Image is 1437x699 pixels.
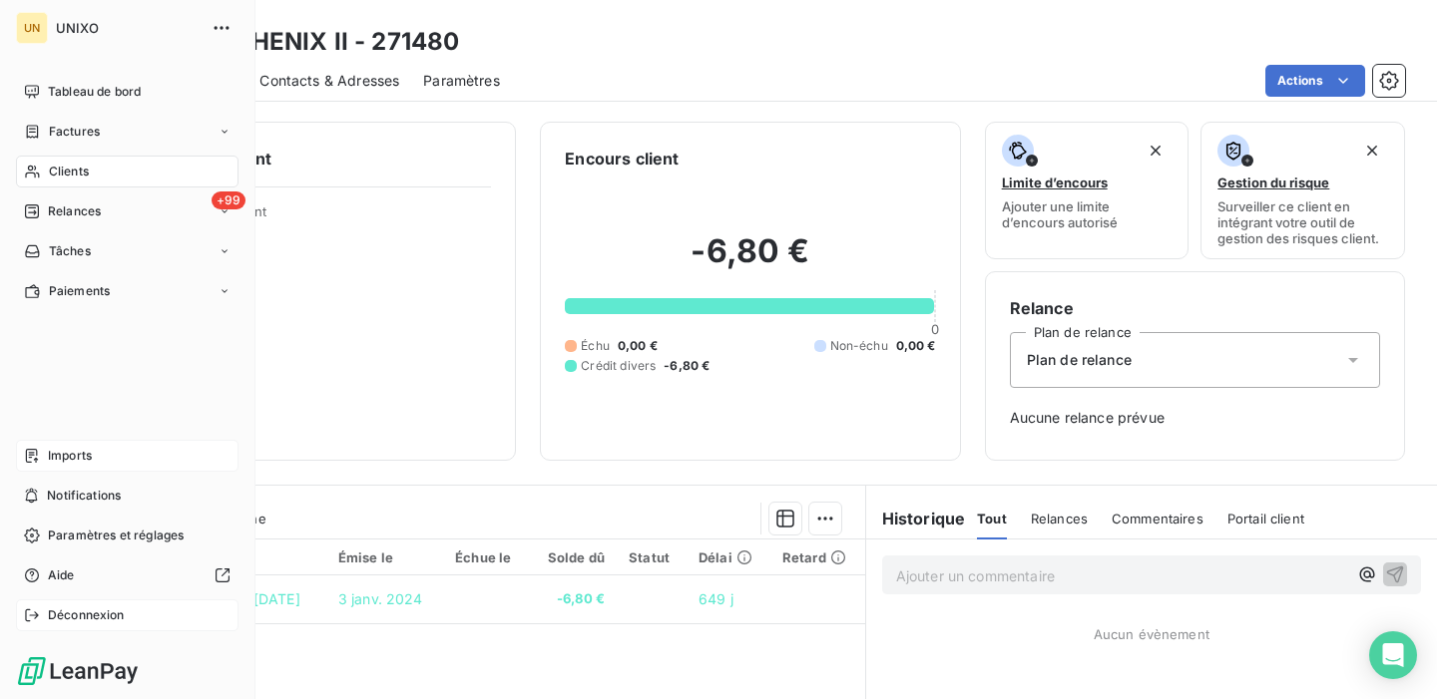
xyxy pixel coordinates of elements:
span: Propriétés Client [161,203,491,231]
span: Commentaires [1112,511,1203,526]
div: Open Intercom Messenger [1369,631,1417,679]
span: Notifications [47,487,121,505]
span: -6,80 € [542,589,606,609]
span: Déconnexion [48,606,125,624]
span: Surveiller ce client en intégrant votre outil de gestion des risques client. [1217,198,1388,246]
a: Aide [16,559,239,591]
span: Tâches [49,242,91,260]
span: 0 [931,321,939,337]
h6: Relance [1010,296,1380,320]
span: Imports [48,447,92,465]
span: Contacts & Adresses [259,71,399,91]
span: Relances [1031,511,1088,526]
button: Actions [1265,65,1365,97]
span: Crédit divers [581,357,656,375]
div: Échue le [455,549,517,565]
span: -6,80 € [664,357,710,375]
span: Paramètres et réglages [48,526,184,544]
button: Gestion du risqueSurveiller ce client en intégrant votre outil de gestion des risques client. [1200,122,1405,259]
span: Relances [48,202,101,220]
h3: AAD PHENIX II - 271480 [176,24,459,60]
span: Aucune relance prévue [1010,408,1380,428]
div: UN [16,12,48,44]
span: Clients [49,163,89,180]
img: Logo LeanPay [16,655,140,687]
div: Retard [782,549,853,565]
span: 3 janv. 2024 [338,590,423,607]
div: Solde dû [542,549,606,565]
h6: Informations client [121,147,491,171]
span: Non-échu [830,337,888,355]
button: Limite d’encoursAjouter une limite d’encours autorisé [985,122,1190,259]
span: Limite d’encours [1002,175,1108,190]
span: Tout [977,511,1007,526]
span: Plan de relance [1027,350,1132,370]
span: Tableau de bord [48,83,141,101]
span: Factures [49,123,100,141]
span: Paramètres [423,71,500,91]
span: Aide [48,566,75,584]
div: Émise le [338,549,431,565]
div: Délai [699,549,758,565]
span: Échu [581,337,610,355]
span: Paiements [49,282,110,300]
span: 649 j [699,590,733,607]
span: Portail client [1227,511,1304,526]
h2: -6,80 € [565,231,935,291]
span: Aucun évènement [1094,626,1209,642]
span: UNIXO [56,20,200,36]
span: Gestion du risque [1217,175,1329,190]
span: 0,00 € [618,337,658,355]
div: Statut [629,549,675,565]
span: Ajouter une limite d’encours autorisé [1002,198,1173,230]
span: +99 [212,191,245,209]
h6: Historique [866,507,966,530]
span: 0,00 € [896,337,936,355]
h6: Encours client [565,147,679,171]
